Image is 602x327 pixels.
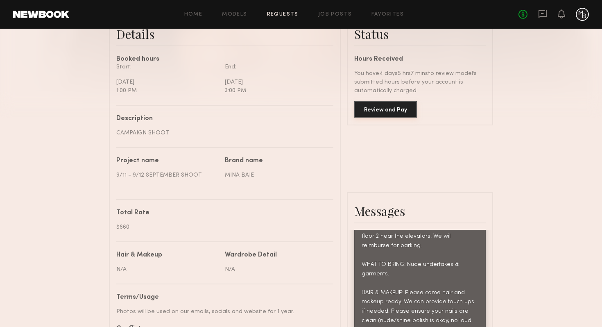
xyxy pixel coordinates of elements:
div: CAMPAIGN SHOOT [116,129,327,137]
div: N/A [225,265,327,274]
div: 3:00 PM [225,86,327,95]
div: 9/11 - 9/12 SEPTEMBER SHOOT [116,171,219,179]
div: Details [116,26,333,42]
a: Requests [267,12,299,17]
div: Wardrobe Detail [225,252,277,259]
a: Home [184,12,203,17]
div: [DATE] [116,78,219,86]
div: Status [354,26,486,42]
a: Models [222,12,247,17]
div: Photos will be used on our emails, socials and website for 1 year. [116,307,327,316]
a: Favorites [371,12,404,17]
div: Booked hours [116,56,333,63]
div: Description [116,116,327,122]
div: 1:00 PM [116,86,219,95]
div: Messages [354,203,486,219]
div: Total Rate [116,210,327,216]
div: End: [225,63,327,71]
div: Start: [116,63,219,71]
button: Review and Pay [354,101,417,118]
div: Terms/Usage [116,294,327,301]
div: N/A [116,265,219,274]
div: $660 [116,223,327,232]
div: Hair & Makeup [116,252,162,259]
div: MINA BAIE [225,171,327,179]
div: You have 4 days 5 hrs 7 mins to review model’s submitted hours before your account is automatical... [354,69,486,95]
div: Hours Received [354,56,486,63]
a: Job Posts [318,12,352,17]
div: [DATE] [225,78,327,86]
div: Brand name [225,158,327,164]
div: Project name [116,158,219,164]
